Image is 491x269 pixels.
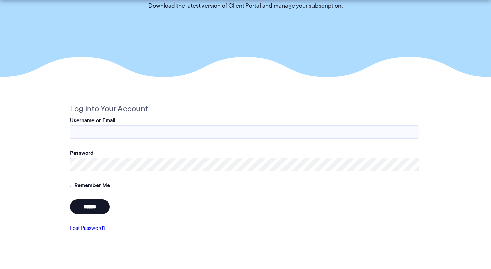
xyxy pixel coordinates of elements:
input: Remember Me [70,183,74,187]
legend: Log into Your Account [70,102,148,116]
label: Username or Email [70,116,115,124]
label: Password [70,149,94,157]
label: Remember Me [70,181,110,189]
p: Download the latest version of Client Portal and manage your subscription. [148,1,343,11]
a: Lost Password? [70,224,106,232]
